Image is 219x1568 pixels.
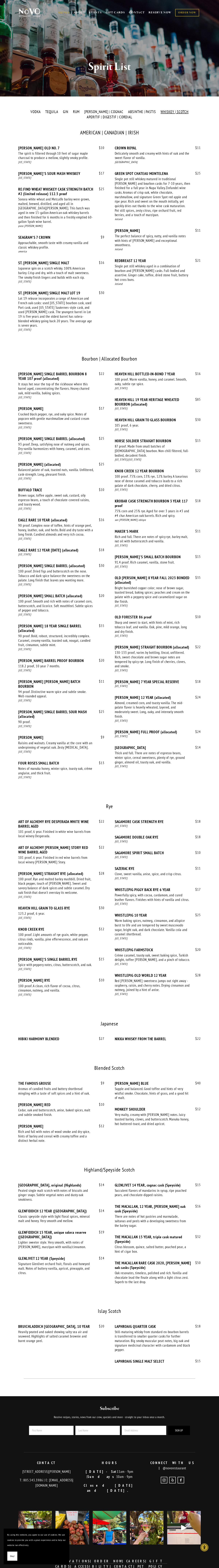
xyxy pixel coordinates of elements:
span: 35 [192,576,201,580]
span: $ [195,146,197,150]
span: $ [99,761,101,765]
span: $ [195,529,197,533]
div: 94 proof. Distinctive warm spice and subtle smoke. Well-rounded appeal. [18,690,94,698]
div: [PERSON_NAME]'S SOUR MASH WHISKEY [18,171,104,176]
div: HEAVEN HILL GRAIN TO GLASS BOURBON [115,418,201,422]
div: 100 proof. Smooth and rich with notes of caramel corn, butterscotch, and licorice. Soft mouthfeel... [18,599,94,613]
div: SAGAMORE CASK STRENGTH RYE [115,819,201,824]
div: HEAVEN HILL 19 YEAR HERITAGE WHEATED BOURBON (allocated) [115,397,201,406]
span: $ [99,957,101,961]
a: ORDER NOW [175,9,199,16]
div: [US_STATE] [18,160,104,164]
span: $ [99,927,101,931]
label: RUM [71,109,82,115]
div: Single pot still whiskey matured in traditional [PERSON_NAME] and bourbon casks for 7-10 years, t... [115,177,191,217]
span: 22 [192,469,201,473]
div: [US_STATE] [18,582,104,587]
div: [US_STATE] [18,613,104,617]
div: [PERSON_NAME] 12 YEAR (allocated) [115,695,201,700]
div: Delicately smooth and creamy with hints of oak and the sweet flavor of vanilla. [115,151,191,160]
div: Bright burnished copper color; nose of brown sugar, toasted bread, baking spices; peaches and cre... [115,586,191,604]
div: [US_STATE] [18,698,104,703]
div: [PERSON_NAME] [PERSON_NAME] BATCH BOURBON [18,679,104,688]
a: CONTACT [129,9,145,16]
span: 30 [95,564,104,568]
div: WHISTLEPIG PIGGY BACK RYE 6 YEAR [115,887,201,892]
span: $ [195,171,197,175]
span: $ [99,548,101,552]
div: 87 proof. Made from small batches of [DEMOGRAPHIC_DATA] bourbon. Non-chill filtered, full-bodied,... [115,444,191,458]
div: Blended Scotch [18,1065,201,1071]
a: EVENTS [89,11,102,14]
span: $ [195,554,197,559]
div: Raisins and walnuts. Creamy vanilla at the core with an underpinning of vegetal oak. Zesty [MEDIC... [18,741,94,750]
div: OLD FORESTER 86 proof [115,615,201,619]
div: THE FAMOUS GROUSE [18,1081,104,1086]
span: 10 [192,615,201,619]
span: 11 [192,529,201,533]
div: OLD [PERSON_NAME] 8 YEAR FALL 2023 BONDED (allocated) [115,576,201,585]
div: ireland [115,282,201,286]
a: MENUS [58,11,70,14]
span: 15 [192,555,201,559]
div: 100 proof. A clean, rich flavor of cocoa, citrus, cinnamon, nutmeg, and vanilla. [18,984,94,993]
span: 16 [95,518,104,522]
span: 18 [192,819,201,824]
div: 100 proof. Rye and malted barley mashbill. Dried fruit, black pepper, touch of [PERSON_NAME]. Swe... [18,877,94,895]
div: [US_STATE] [18,895,104,899]
span: 25 [192,913,201,917]
span: 10 [192,851,201,855]
span: 40 [192,1081,201,1085]
span: 30 [192,418,201,422]
div: [US_STATE] [18,750,104,754]
div: The perfect balance of spicy, nutty, and vanilla notes with hints of [PERSON_NAME] and exceptiona... [115,234,191,247]
div: 100 proof. Light amounts of rye grain, white pepper, citrus rinds, vanilla, pine effervescence, a... [18,932,94,946]
div: [US_STATE] [18,647,104,651]
div: [US_STATE] [115,427,201,432]
div: BUFFALO TRACE [18,488,104,492]
div: ST. [PERSON_NAME] SINGLE MALT LOT 19 [18,291,104,295]
div: [US_STATE] [18,724,104,728]
div: [US_STATE] [115,824,201,828]
span: 11 [95,679,104,684]
span: 16 [192,372,201,376]
div: HEAVEN HILL GRAIN TO GLASS RYE [18,906,104,910]
div: Powerfully spicy, with cocoa, cardamom, and cured leather flavors. Finishes with hints of vanilla... [115,893,191,902]
span: $ [99,462,101,466]
div: [PERSON_NAME] (allocated) [18,462,104,467]
span: $ [99,406,101,411]
div: HEAVEN HILL BOTTLED-IN-BOND 7 YEAR [115,372,201,376]
div: [PERSON_NAME] 7 YEAR SPECIAL RESERVE [115,680,201,684]
div: [US_STATE] [18,328,104,332]
div: [US_STATE] [18,477,104,481]
span: $ [195,729,197,734]
div: [US_STATE] [115,634,201,638]
div: MAKER'S MARK [115,529,201,534]
a: ABOUT [74,11,85,14]
div: [US_STATE] [18,280,104,284]
div: [PERSON_NAME] SINGLE BARREL (allocated) [18,564,104,568]
span: $ [99,593,101,598]
div: [GEOGRAPHIC_DATA] [115,745,201,750]
span: $ [99,563,101,568]
div: [PERSON_NAME] STRAIGHT RYE (allocated) [18,871,104,876]
div: SAGAMORE DOUBLE OAK RYE [115,835,201,839]
span: $ [99,371,101,376]
span: $ [195,499,197,503]
label: ABSINTHE | PASTIS [126,109,158,115]
span: 85 [192,397,201,402]
span: 24 [192,730,201,734]
div: 118.2 proof, 10 year 7 months. [18,664,94,668]
div: [US_STATE] [18,775,104,779]
span: 13 [95,761,104,765]
span: $ [195,615,197,619]
span: 22 [95,819,104,824]
div: [PERSON_NAME] SMALL BATCH (allocated) [18,594,104,598]
div: Aromas of candied fruits and buttery shortbread mingling with a taste of soft spices and a hint o... [18,1087,94,1095]
div: KNOB CREEK RYE [18,927,104,932]
span: 22 [95,372,104,376]
div: EAGLE RARE 10 YEAR (allocated) [18,518,104,522]
div: [US_STATE] [115,684,201,688]
span: 20 [95,594,104,598]
span: 15 [192,439,201,443]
